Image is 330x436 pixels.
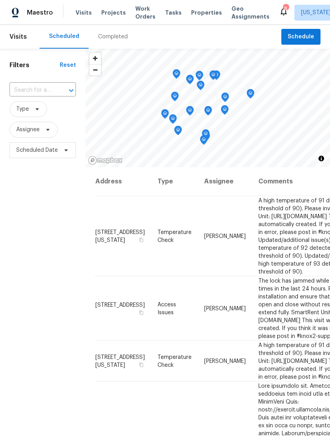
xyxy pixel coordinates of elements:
span: [PERSON_NAME] [204,358,246,364]
button: Schedule [281,29,321,45]
span: Scheduled Date [16,146,58,154]
span: Projects [101,9,126,17]
span: Maestro [27,9,53,17]
span: Temperature Check [157,229,192,243]
span: [STREET_ADDRESS][US_STATE] [95,229,145,243]
span: Work Orders [135,5,156,21]
span: Type [16,105,29,113]
div: Completed [98,33,128,41]
span: Toggle attribution [319,154,324,163]
div: Map marker [247,89,254,101]
span: Access Issues [157,302,176,315]
div: Map marker [186,75,194,87]
span: [STREET_ADDRESS] [95,302,145,308]
div: Map marker [200,135,208,147]
span: Visits [76,9,92,17]
div: Map marker [202,129,210,142]
button: Open [66,85,77,96]
th: Address [95,167,151,196]
button: Zoom in [89,53,101,64]
div: Map marker [174,126,182,138]
button: Copy Address [138,309,145,316]
span: Tasks [165,10,182,15]
div: Map marker [195,71,203,83]
div: 8 [283,5,288,13]
a: Mapbox homepage [88,156,123,165]
span: [STREET_ADDRESS][US_STATE] [95,354,145,368]
div: Map marker [221,92,229,105]
h1: Filters [9,61,60,69]
div: Map marker [221,105,229,117]
button: Zoom out [89,64,101,75]
div: Map marker [204,106,212,118]
div: Map marker [186,106,194,118]
span: Schedule [288,32,314,42]
span: Visits [9,28,27,45]
div: Scheduled [49,32,79,40]
div: Map marker [197,81,205,93]
button: Copy Address [138,236,145,243]
span: Temperature Check [157,354,192,368]
span: [PERSON_NAME] [204,306,246,311]
div: Map marker [209,70,217,83]
input: Search for an address... [9,84,54,96]
div: Reset [60,61,76,69]
button: Copy Address [138,361,145,368]
div: Map marker [169,114,177,126]
div: Map marker [171,92,179,104]
th: Type [151,167,198,196]
span: [PERSON_NAME] [204,233,246,239]
span: Geo Assignments [231,5,269,21]
div: Map marker [173,69,180,81]
button: Toggle attribution [317,154,326,163]
span: Properties [191,9,222,17]
div: Map marker [161,109,169,121]
th: Assignee [198,167,252,196]
span: Assignee [16,126,40,134]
